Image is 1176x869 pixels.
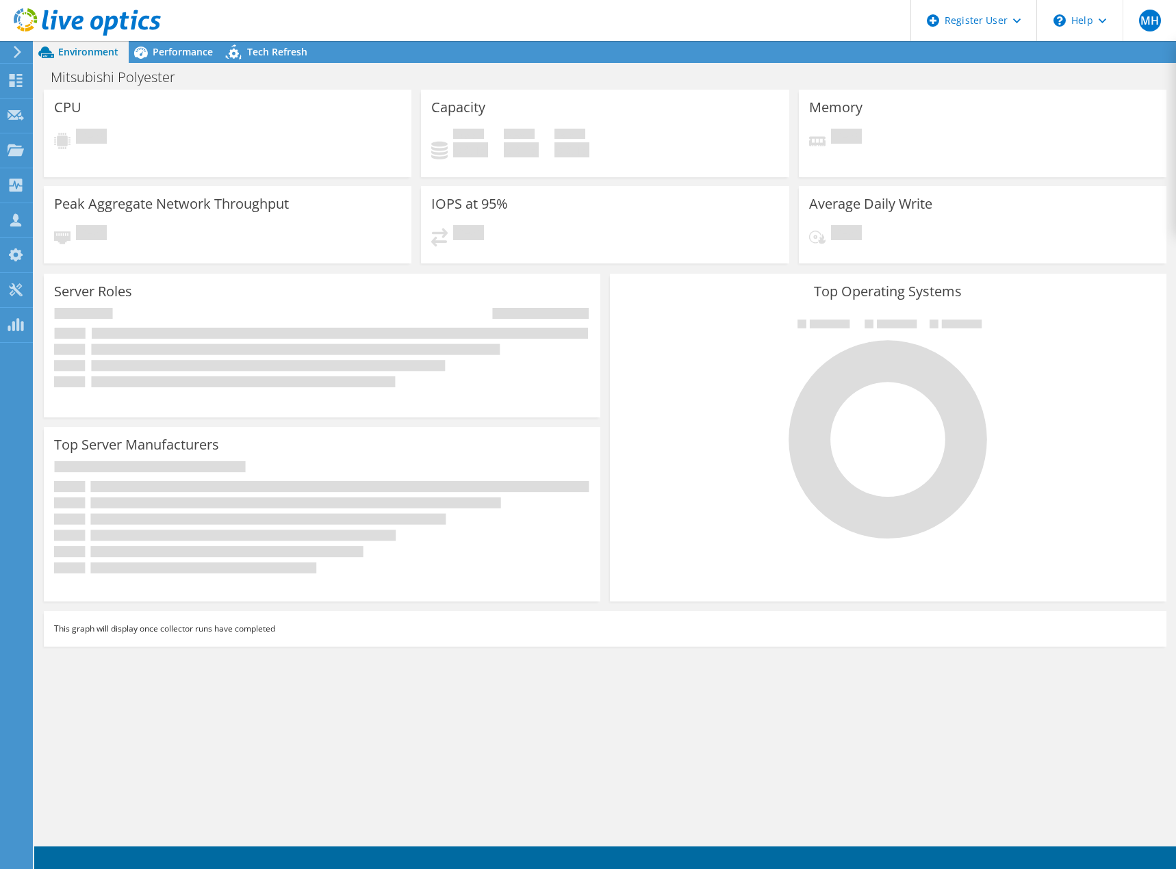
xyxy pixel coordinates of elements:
[153,45,213,58] span: Performance
[431,196,508,211] h3: IOPS at 95%
[247,45,307,58] span: Tech Refresh
[431,100,485,115] h3: Capacity
[54,284,132,299] h3: Server Roles
[453,225,484,244] span: Pending
[44,611,1166,647] div: This graph will display once collector runs have completed
[1139,10,1161,31] span: MH
[554,129,585,142] span: Total
[453,129,484,142] span: Used
[809,100,862,115] h3: Memory
[44,70,196,85] h1: Mitsubishi Polyester
[831,225,862,244] span: Pending
[453,142,488,157] h4: 0 GiB
[54,437,219,452] h3: Top Server Manufacturers
[831,129,862,147] span: Pending
[54,196,289,211] h3: Peak Aggregate Network Throughput
[504,142,539,157] h4: 0 GiB
[54,100,81,115] h3: CPU
[504,129,535,142] span: Free
[554,142,589,157] h4: 0 GiB
[58,45,118,58] span: Environment
[1053,14,1066,27] svg: \n
[809,196,932,211] h3: Average Daily Write
[620,284,1156,299] h3: Top Operating Systems
[76,129,107,147] span: Pending
[76,225,107,244] span: Pending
